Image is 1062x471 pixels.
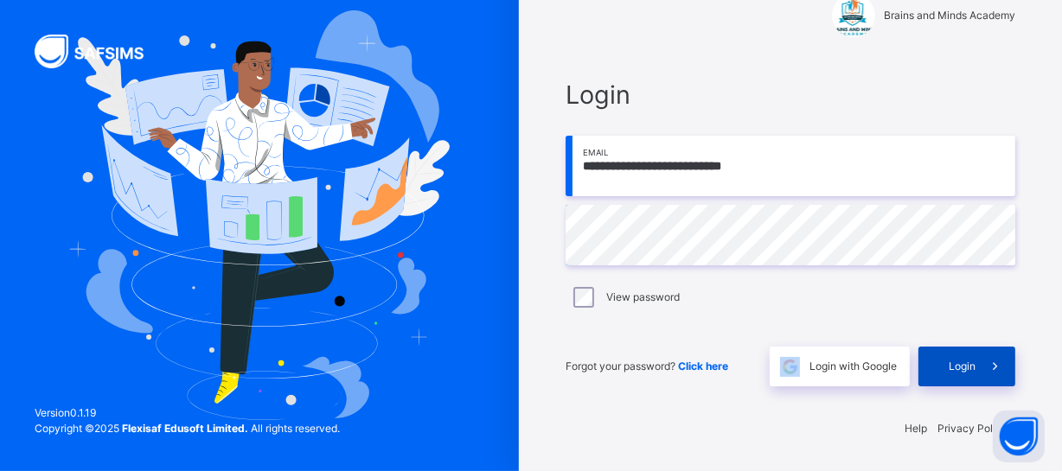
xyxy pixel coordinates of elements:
[993,411,1045,462] button: Open asap
[606,290,680,305] label: View password
[937,422,1008,435] a: Privacy Policy
[905,422,927,435] a: Help
[949,359,976,374] span: Login
[884,8,1015,23] span: Brains and Minds Academy
[678,360,728,372] a: Click here
[35,35,164,68] img: SAFSIMS Logo
[566,76,1015,113] span: Login
[35,405,340,421] span: Version 0.1.19
[69,10,451,420] img: Hero Image
[122,422,248,435] strong: Flexisaf Edusoft Limited.
[809,359,897,374] span: Login with Google
[566,360,728,372] span: Forgot your password?
[780,357,800,377] img: google.396cfc9801f0270233282035f929180a.svg
[35,422,340,435] span: Copyright © 2025 All rights reserved.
